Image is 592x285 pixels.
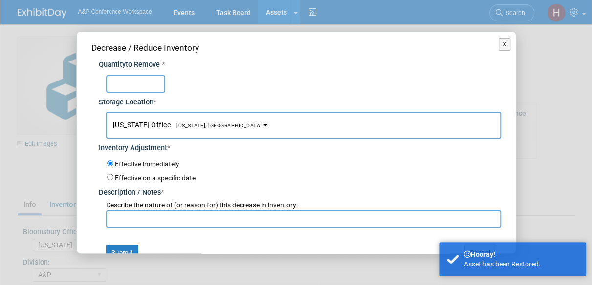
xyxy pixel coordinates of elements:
div: Quantity [99,60,501,70]
div: Asset has been Restored. [464,259,579,269]
span: [US_STATE] Office [113,121,262,129]
div: Hooray! [464,249,579,259]
span: Describe the nature of (or reason for) this decrease in inventory: [106,201,298,209]
span: [US_STATE], [GEOGRAPHIC_DATA] [171,122,262,129]
label: Effective immediately [115,160,179,169]
button: [US_STATE] Office[US_STATE], [GEOGRAPHIC_DATA] [106,112,501,139]
div: Inventory Adjustment [99,139,501,154]
div: Description / Notes [99,183,501,198]
button: Submit [106,245,138,261]
button: X [499,38,511,51]
div: Storage Location [99,93,501,108]
span: to Remove [126,61,160,69]
span: Decrease / Reduce Inventory [91,43,199,53]
label: Effective on a specific date [115,174,196,182]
